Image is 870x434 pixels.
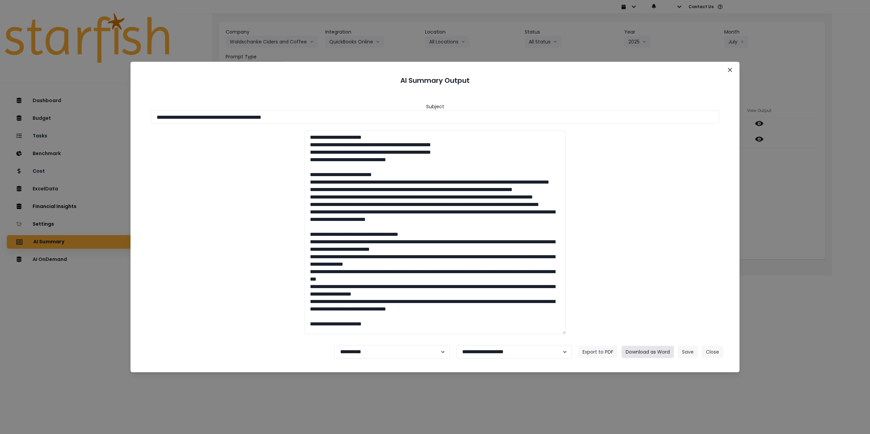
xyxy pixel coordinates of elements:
[139,70,731,91] header: AI Summary Output
[702,346,723,358] button: Close
[622,346,674,358] button: Download as Word
[426,103,444,110] header: Subject
[725,64,735,75] button: Close
[678,346,698,358] button: Save
[578,346,617,358] button: Export to PDF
